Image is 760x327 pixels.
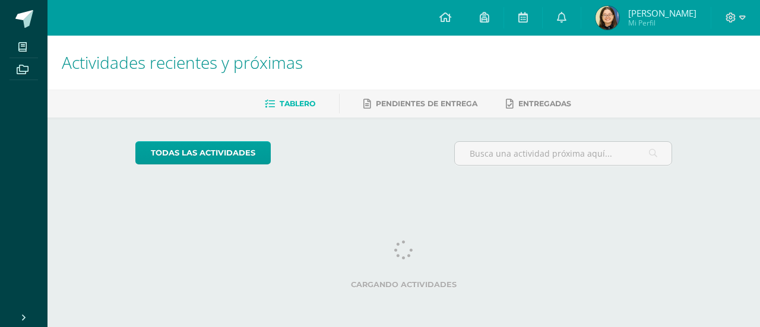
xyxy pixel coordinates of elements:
a: Entregadas [506,94,571,113]
span: Pendientes de entrega [376,99,477,108]
span: Mi Perfil [628,18,696,28]
span: Actividades recientes y próximas [62,51,303,74]
img: 2f4c244bf6643e28017f0785e9c3ea6f.png [596,6,619,30]
span: Tablero [280,99,315,108]
input: Busca una actividad próxima aquí... [455,142,672,165]
span: Entregadas [518,99,571,108]
a: todas las Actividades [135,141,271,164]
a: Pendientes de entrega [363,94,477,113]
span: [PERSON_NAME] [628,7,696,19]
a: Tablero [265,94,315,113]
label: Cargando actividades [135,280,673,289]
